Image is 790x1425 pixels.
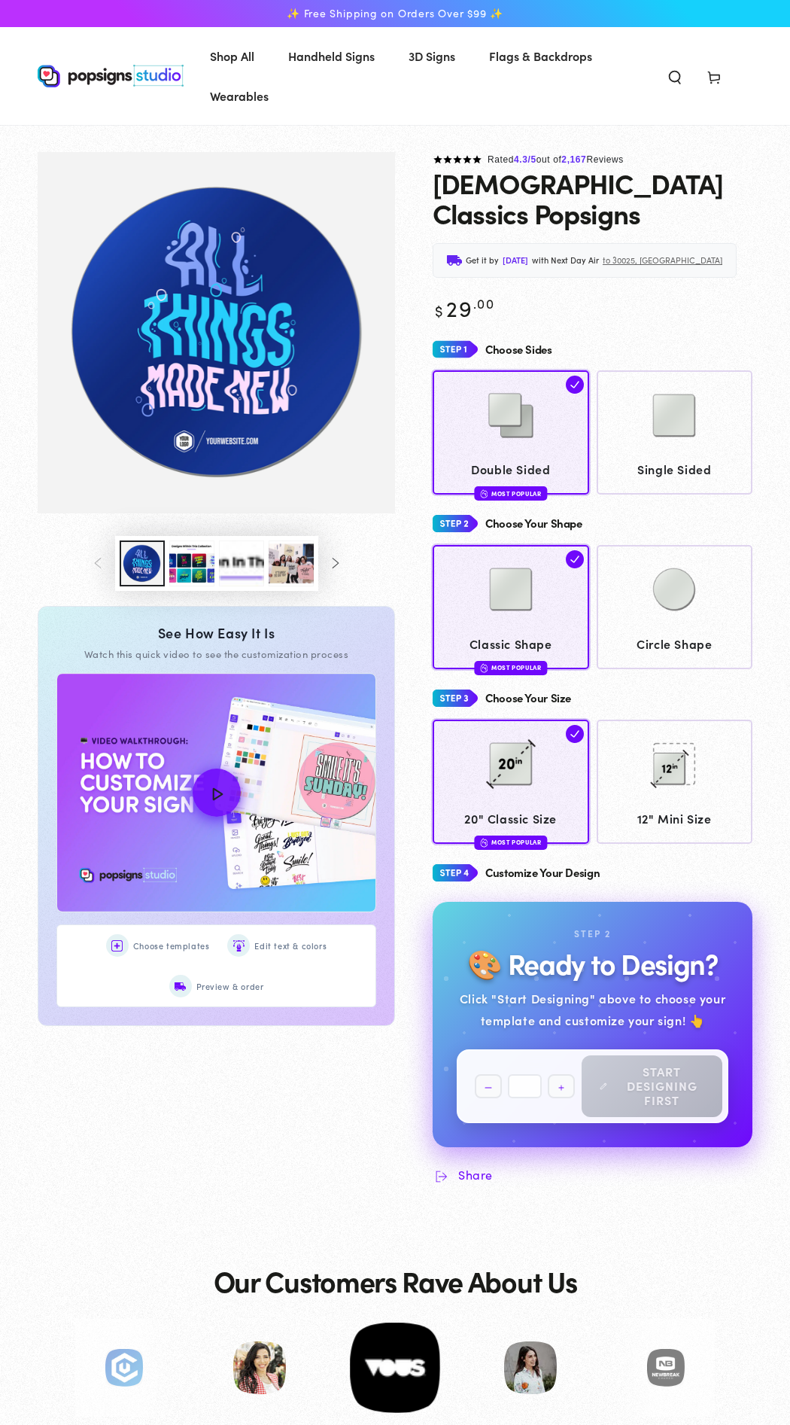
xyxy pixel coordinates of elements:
img: check.svg [566,376,584,394]
img: fire.svg [480,489,488,499]
span: Choose templates [133,939,210,954]
img: Single Sided [637,378,712,453]
img: fire.svg [480,837,488,848]
img: Preview & order [175,981,186,992]
span: Preview & order [196,979,264,994]
img: Popsigns Studio [38,65,184,87]
h2: Our Customers Rave About Us [214,1265,577,1296]
span: Shop All [210,45,254,67]
h1: [DEMOGRAPHIC_DATA] Classics Popsigns [433,168,752,228]
a: Flags & Backdrops [478,36,603,76]
span: with Next Day Air [532,253,599,268]
button: Load image 1 in gallery view [120,540,165,586]
h4: Choose Your Size [485,692,571,705]
span: Rated out of Reviews [488,154,624,165]
img: fire.svg [480,662,488,673]
span: ✨ Free Shipping on Orders Over $99 ✨ [287,7,503,20]
span: 4.3 [514,154,527,165]
media-gallery: Gallery Viewer [38,152,395,591]
summary: Search our site [655,59,694,93]
span: $ [435,300,444,321]
a: Double Sided Double Sided Most Popular [433,370,589,495]
div: Click "Start Designing" above to choose your template and customize your sign! 👆 [457,988,728,1031]
img: 20 [473,726,548,802]
a: Shop All [199,36,266,76]
span: /5 [528,154,536,165]
a: Handheld Signs [277,36,386,76]
img: Step 3 [433,684,478,712]
div: Most Popular [474,661,547,675]
img: Step 1 [433,336,478,364]
h4: Choose Sides [485,343,552,356]
span: Flags & Backdrops [489,45,592,67]
a: 12 12" Mini Size [597,720,753,844]
div: Most Popular [474,836,547,850]
span: 12" Mini Size [603,808,746,830]
button: Load image 4 in gallery view [219,540,264,586]
span: [DATE] [503,253,528,268]
summary: Share [433,1166,493,1184]
button: How to Customize Your Design [57,674,375,912]
span: Classic Shape [440,633,582,655]
a: 3D Signs [397,36,466,76]
img: Classic Shape [473,552,548,627]
span: Share [458,1168,493,1182]
div: Step 2 [574,926,611,942]
button: Load image 3 in gallery view [169,540,214,586]
img: Double Sided [473,378,548,453]
span: Handheld Signs [288,45,375,67]
img: Step 4 [433,859,478,887]
span: Single Sided [603,458,746,480]
span: Double Sided [440,458,582,480]
a: 20 20" Classic Size Most Popular [433,720,589,844]
h4: Customize Your Design [485,866,600,879]
button: Slide right [318,547,351,580]
span: 20" Classic Size [440,808,582,830]
img: Circle Shape [637,552,712,627]
span: 2,167 [561,154,586,165]
div: Watch this quick video to see the customization process [56,647,376,661]
span: 3D Signs [409,45,455,67]
button: Load image 5 in gallery view [269,540,314,586]
img: check.svg [566,725,584,743]
img: Choose templates [111,940,123,952]
h4: Choose Your Shape [485,517,582,530]
div: Most Popular [474,486,547,501]
sup: .00 [473,294,494,312]
a: Circle Shape Circle Shape [597,545,753,669]
button: Slide left [82,547,115,580]
span: Get it by [466,253,499,268]
a: Classic Shape Classic Shape Most Popular [433,545,589,669]
h2: 🎨 Ready to Design? [467,948,717,979]
img: Baptism Classics Popsigns [38,152,395,513]
a: Wearables [199,76,280,116]
img: Step 2 [433,510,478,537]
bdi: 29 [433,292,494,323]
img: Edit text & colors [233,940,245,952]
span: to 30025, [GEOGRAPHIC_DATA] [603,253,722,268]
img: check.svg [566,550,584,568]
span: Circle Shape [603,633,746,655]
div: See How Easy It Is [56,625,376,641]
span: Edit text & colors [254,939,327,954]
span: Wearables [210,85,269,107]
a: Single Sided Single Sided [597,370,753,495]
img: 12 [637,726,712,802]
